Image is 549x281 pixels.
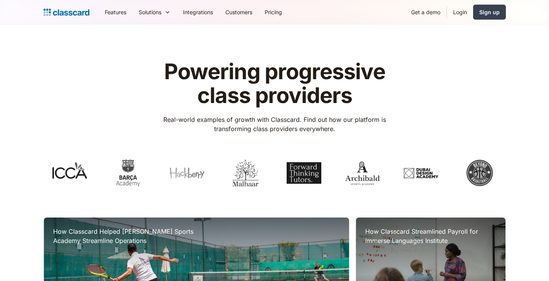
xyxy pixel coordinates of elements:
a: Customers [219,3,259,21]
div: Sign up [479,8,500,16]
a: Sign up [473,5,506,20]
a: Integrations [177,3,219,21]
a: home [44,7,89,18]
h1: Powering progressive class providers [152,60,397,107]
a: Pricing [259,3,288,21]
div: Solutions [139,8,161,16]
p: Real-world examples of growth with Classcard. Find out how our platform is transforming class pro... [152,115,397,133]
div: Solutions [133,3,177,21]
a: Features [99,3,133,21]
a: Login [447,3,473,21]
h3: How Classcard Helped [PERSON_NAME] Sports Academy Streamline Operations [53,227,207,245]
a: Get a demo [405,3,447,21]
h3: How Classcard Streamlined Payroll for Immerse Languages Institute [365,227,496,245]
